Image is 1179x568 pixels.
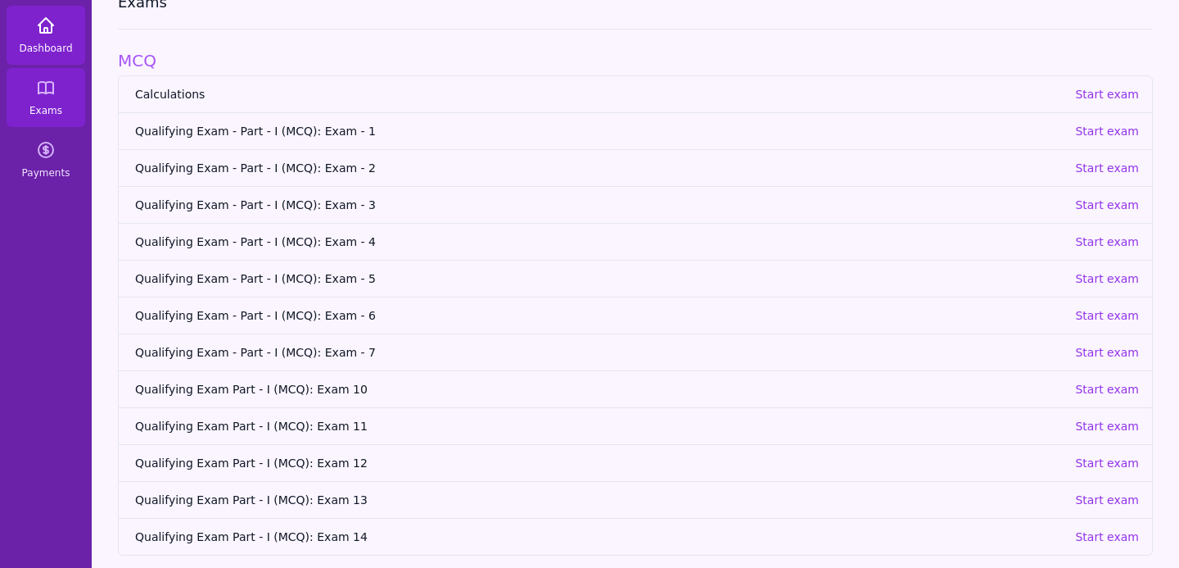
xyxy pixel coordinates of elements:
[135,455,1062,471] span: Qualifying Exam Part - I (MCQ): Exam 12
[1075,344,1139,361] p: Start exam
[119,444,1152,481] a: Qualifying Exam Part - I (MCQ): Exam 12Start exam
[135,86,1062,102] span: Calculations
[135,234,1062,250] span: Qualifying Exam - Part - I (MCQ): Exam - 4
[119,76,1152,112] a: CalculationsStart exam
[1075,270,1139,287] p: Start exam
[119,334,1152,370] a: Qualifying Exam - Part - I (MCQ): Exam - 7Start exam
[1075,492,1139,508] p: Start exam
[22,166,70,179] span: Payments
[119,407,1152,444] a: Qualifying Exam Part - I (MCQ): Exam 11Start exam
[135,344,1062,361] span: Qualifying Exam - Part - I (MCQ): Exam - 7
[1075,529,1139,545] p: Start exam
[119,260,1152,297] a: Qualifying Exam - Part - I (MCQ): Exam - 5Start exam
[135,123,1062,139] span: Qualifying Exam - Part - I (MCQ): Exam - 1
[119,149,1152,186] a: Qualifying Exam - Part - I (MCQ): Exam - 2Start exam
[118,49,1153,72] h1: MCQ
[7,130,85,189] a: Payments
[135,160,1062,176] span: Qualifying Exam - Part - I (MCQ): Exam - 2
[1075,234,1139,250] p: Start exam
[1075,123,1139,139] p: Start exam
[7,68,85,127] a: Exams
[119,370,1152,407] a: Qualifying Exam Part - I (MCQ): Exam 10Start exam
[1075,381,1139,398] p: Start exam
[29,104,62,117] span: Exams
[135,418,1062,434] span: Qualifying Exam Part - I (MCQ): Exam 11
[1075,418,1139,434] p: Start exam
[7,6,85,65] a: Dashboard
[135,492,1062,508] span: Qualifying Exam Part - I (MCQ): Exam 13
[1075,455,1139,471] p: Start exam
[119,223,1152,260] a: Qualifying Exam - Part - I (MCQ): Exam - 4Start exam
[119,481,1152,518] a: Qualifying Exam Part - I (MCQ): Exam 13Start exam
[119,112,1152,149] a: Qualifying Exam - Part - I (MCQ): Exam - 1Start exam
[119,186,1152,223] a: Qualifying Exam - Part - I (MCQ): Exam - 3Start exam
[119,297,1152,334] a: Qualifying Exam - Part - I (MCQ): Exam - 6Start exam
[135,197,1062,213] span: Qualifying Exam - Part - I (MCQ): Exam - 3
[119,518,1152,555] a: Qualifying Exam Part - I (MCQ): Exam 14Start exam
[1075,86,1139,102] p: Start exam
[135,307,1062,324] span: Qualifying Exam - Part - I (MCQ): Exam - 6
[135,529,1062,545] span: Qualifying Exam Part - I (MCQ): Exam 14
[19,42,72,55] span: Dashboard
[1075,307,1139,324] p: Start exam
[1075,160,1139,176] p: Start exam
[135,381,1062,398] span: Qualifying Exam Part - I (MCQ): Exam 10
[1075,197,1139,213] p: Start exam
[135,270,1062,287] span: Qualifying Exam - Part - I (MCQ): Exam - 5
